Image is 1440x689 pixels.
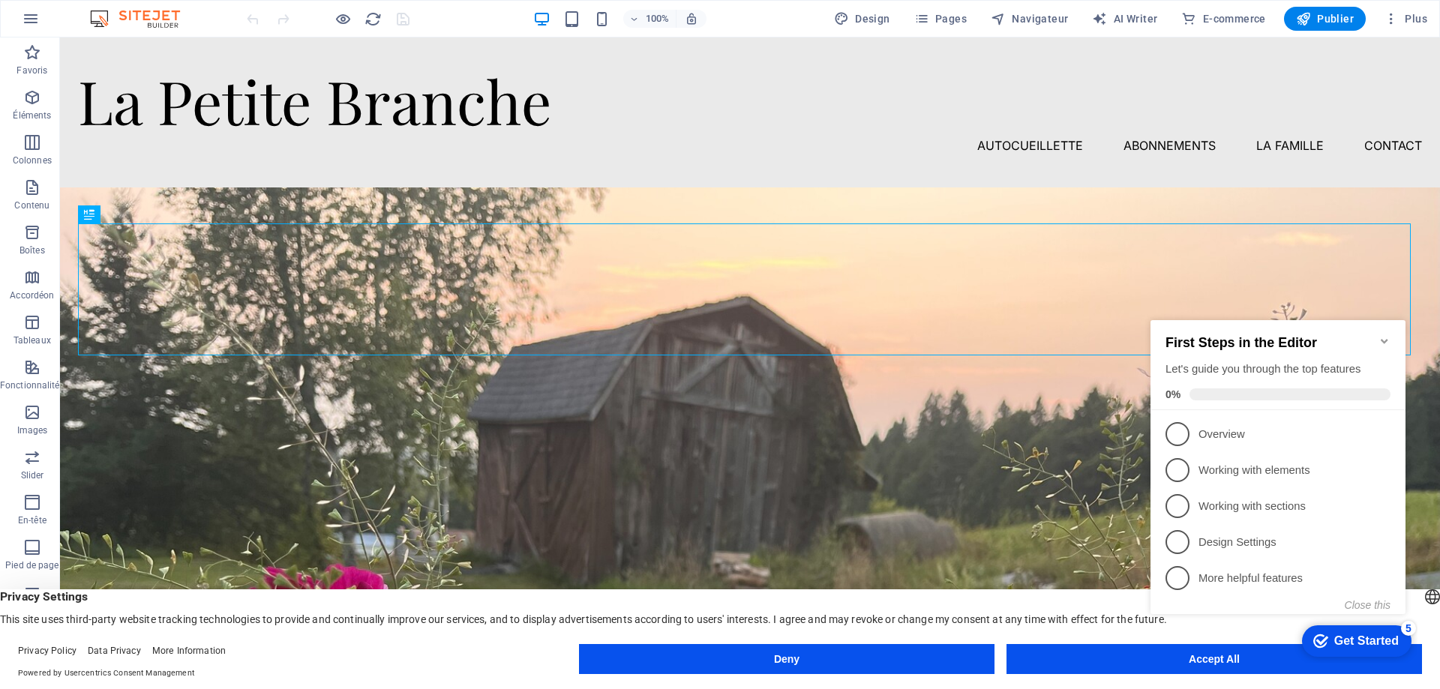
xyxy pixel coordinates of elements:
[828,7,896,31] div: Design (Ctrl+Alt+Y)
[13,334,51,346] p: Tableaux
[13,109,51,121] p: Éléments
[1284,7,1366,31] button: Publier
[54,164,234,180] p: Working with elements
[1092,11,1157,26] span: AI Writer
[1378,7,1433,31] button: Plus
[54,200,234,216] p: Working with sections
[54,236,234,252] p: Design Settings
[1086,7,1163,31] button: AI Writer
[54,128,234,144] p: Overview
[21,63,246,79] div: Let's guide you through the top features
[14,199,49,211] p: Contenu
[10,289,54,301] p: Accordéon
[256,322,271,337] div: 5
[6,154,261,190] li: Working with elements
[1175,7,1271,31] button: E-commerce
[364,10,382,28] button: reload
[991,11,1068,26] span: Navigateur
[1296,11,1354,26] span: Publier
[1181,11,1265,26] span: E-commerce
[985,7,1074,31] button: Navigateur
[685,12,698,25] i: Lors du redimensionnement, ajuster automatiquement le niveau de zoom en fonction de l'appareil sé...
[1384,11,1427,26] span: Plus
[334,10,352,28] button: Cliquez ici pour quitter le mode Aperçu et poursuivre l'édition.
[19,244,45,256] p: Boîtes
[17,424,48,436] p: Images
[5,559,58,571] p: Pied de page
[834,11,890,26] span: Design
[6,226,261,262] li: Design Settings
[646,10,670,28] h6: 100%
[21,90,45,102] span: 0%
[6,118,261,154] li: Overview
[18,514,46,526] p: En-tête
[21,37,246,52] h2: First Steps in the Editor
[16,64,47,76] p: Favoris
[828,7,896,31] button: Design
[914,11,967,26] span: Pages
[157,327,267,358] div: Get Started 5 items remaining, 0% complete
[6,190,261,226] li: Working with sections
[190,336,254,349] div: Get Started
[86,10,199,28] img: Editor Logo
[13,154,52,166] p: Colonnes
[6,262,261,298] li: More helpful features
[623,10,676,28] button: 100%
[21,469,44,481] p: Slider
[364,10,382,28] i: Actualiser la page
[54,272,234,288] p: More helpful features
[200,301,246,313] button: Close this
[908,7,973,31] button: Pages
[234,37,246,49] div: Minimize checklist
